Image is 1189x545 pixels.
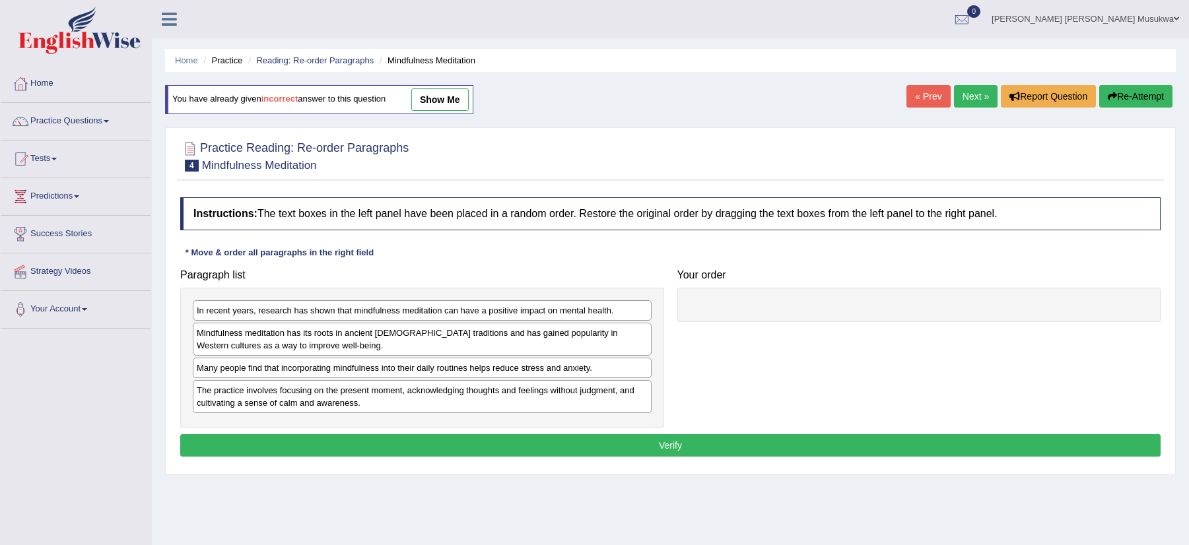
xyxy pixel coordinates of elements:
[193,208,257,219] b: Instructions:
[1,65,151,98] a: Home
[193,323,652,356] div: Mindfulness meditation has its roots in ancient [DEMOGRAPHIC_DATA] traditions and has gained popu...
[1099,85,1172,108] button: Re-Attempt
[261,94,298,104] b: incorrect
[967,5,980,18] span: 0
[180,434,1161,457] button: Verify
[677,269,1161,281] h4: Your order
[1,253,151,286] a: Strategy Videos
[175,55,198,65] a: Home
[180,139,409,172] h2: Practice Reading: Re-order Paragraphs
[193,300,652,321] div: In recent years, research has shown that mindfulness meditation can have a positive impact on men...
[165,85,473,114] div: You have already given answer to this question
[1,178,151,211] a: Predictions
[180,197,1161,230] h4: The text boxes in the left panel have been placed in a random order. Restore the original order b...
[193,380,652,413] div: The practice involves focusing on the present moment, acknowledging thoughts and feelings without...
[185,160,199,172] span: 4
[906,85,950,108] a: « Prev
[411,88,469,111] a: show me
[1001,85,1096,108] button: Report Question
[180,269,664,281] h4: Paragraph list
[1,141,151,174] a: Tests
[202,159,317,172] small: Mindfulness Meditation
[1,103,151,136] a: Practice Questions
[193,358,652,378] div: Many people find that incorporating mindfulness into their daily routines helps reduce stress and...
[954,85,998,108] a: Next »
[1,216,151,249] a: Success Stories
[180,247,379,259] div: * Move & order all paragraphs in the right field
[256,55,374,65] a: Reading: Re-order Paragraphs
[376,54,475,67] li: Mindfulness Meditation
[1,291,151,324] a: Your Account
[200,54,242,67] li: Practice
